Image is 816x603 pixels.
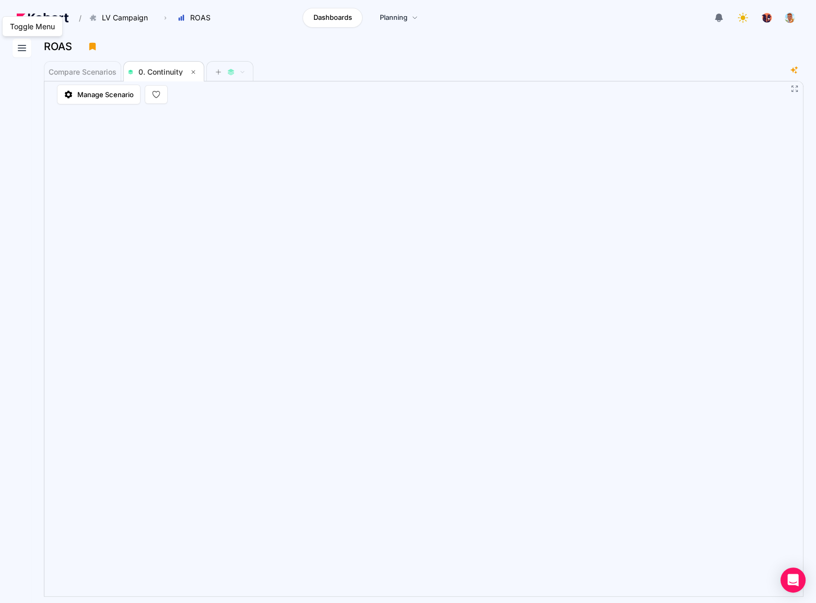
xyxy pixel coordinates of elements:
[302,8,363,28] a: Dashboards
[44,41,78,52] h3: ROAS
[762,13,772,23] img: logo_TreesPlease_20230726120307121221.png
[162,14,169,22] span: ›
[138,67,183,76] span: 0. Continuity
[17,13,68,22] img: Kohort logo
[77,89,134,100] span: Manage Scenario
[102,13,148,23] span: LV Campaign
[71,13,81,23] span: /
[369,8,429,28] a: Planning
[49,68,116,76] span: Compare Scenarios
[780,567,806,593] div: Open Intercom Messenger
[190,13,211,23] span: ROAS
[57,85,141,104] a: Manage Scenario
[172,9,222,27] button: ROAS
[84,9,159,27] button: LV Campaign
[313,13,352,23] span: Dashboards
[8,19,57,34] div: Toggle Menu
[380,13,407,23] span: Planning
[790,85,799,93] button: Fullscreen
